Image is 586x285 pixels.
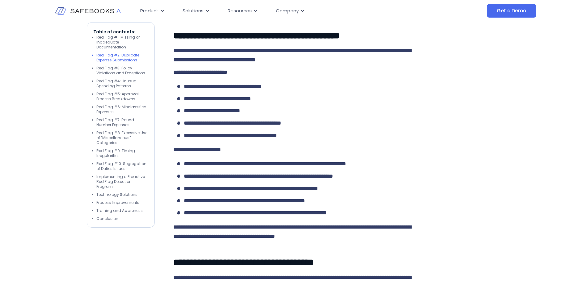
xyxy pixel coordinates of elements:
[96,200,148,205] li: Process Improvements
[96,148,148,158] li: Red Flag #9: Timing Irregularities
[96,105,148,114] li: Red Flag #6: Misclassified Expenses
[96,35,148,50] li: Red Flag #1: Missing or Inadequate Documentation
[96,161,148,171] li: Red Flag #10: Segregation of Duties Issues
[93,29,148,35] p: Table of contents:
[96,79,148,89] li: Red Flag #4: Unusual Spending Patterns
[487,4,536,18] a: Get a Demo
[135,5,425,17] div: Menu Toggle
[96,192,148,197] li: Technology Solutions
[135,5,425,17] nav: Menu
[96,66,148,76] li: Red Flag #3: Policy Violations and Exceptions
[96,174,148,189] li: Implementing a Proactive Red Flag Detection Program
[96,53,148,63] li: Red Flag #2: Duplicate Expense Submissions
[140,7,158,14] span: Product
[96,92,148,101] li: Red Flag #5: Approval Process Breakdowns
[96,216,148,221] li: Conclusion
[96,118,148,127] li: Red Flag #7: Round Number Expenses
[497,8,526,14] span: Get a Demo
[96,130,148,145] li: Red Flag #8: Excessive Use of "Miscellaneous" Categories
[96,208,148,213] li: Training and Awareness
[183,7,204,14] span: Solutions
[228,7,252,14] span: Resources
[276,7,299,14] span: Company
